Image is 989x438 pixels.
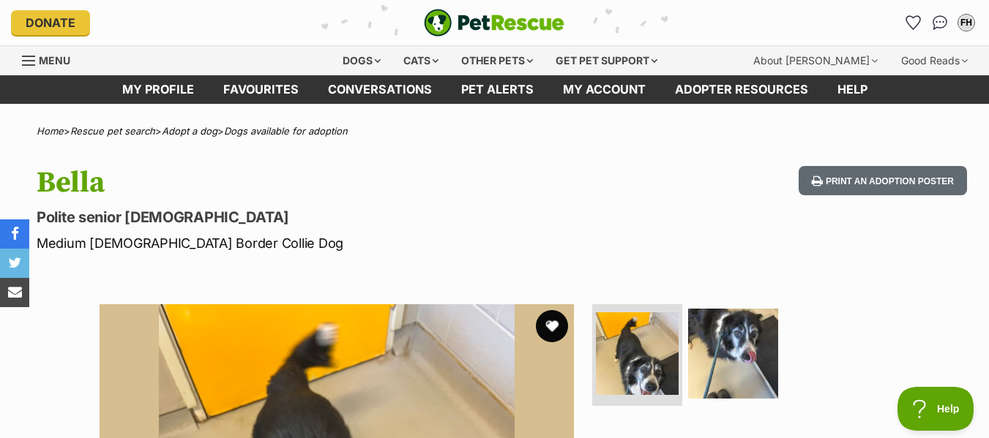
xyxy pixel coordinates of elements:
h1: Bella [37,166,604,200]
ul: Account quick links [902,11,978,34]
span: Menu [39,54,70,67]
a: Donate [11,10,90,35]
a: My profile [108,75,209,104]
p: Medium [DEMOGRAPHIC_DATA] Border Collie Dog [37,233,604,253]
img: Photo of Bella [688,309,778,399]
a: Favourites [209,75,313,104]
div: FH [959,15,974,30]
div: Get pet support [545,46,668,75]
img: Photo of Bella [596,312,679,395]
div: Cats [393,46,449,75]
a: Rescue pet search [70,125,155,137]
a: My account [548,75,660,104]
a: PetRescue [424,9,564,37]
img: logo-e224e6f780fb5917bec1dbf3a21bbac754714ae5b6737aabdf751b685950b380.svg [424,9,564,37]
a: Help [823,75,882,104]
a: Conversations [928,11,952,34]
iframe: Help Scout Beacon - Open [897,387,974,431]
a: conversations [313,75,447,104]
a: Dogs available for adoption [224,125,348,137]
div: Good Reads [891,46,978,75]
img: chat-41dd97257d64d25036548639549fe6c8038ab92f7586957e7f3b1b290dea8141.svg [933,15,948,30]
div: Other pets [451,46,543,75]
button: favourite [536,310,568,342]
div: Dogs [332,46,391,75]
a: Menu [22,46,81,72]
a: Favourites [902,11,925,34]
button: Print an adoption poster [799,166,967,196]
button: My account [955,11,978,34]
a: Adopt a dog [162,125,217,137]
a: Pet alerts [447,75,548,104]
div: About [PERSON_NAME] [743,46,888,75]
a: Adopter resources [660,75,823,104]
p: Polite senior [DEMOGRAPHIC_DATA] [37,207,604,227]
a: Home [37,125,64,137]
